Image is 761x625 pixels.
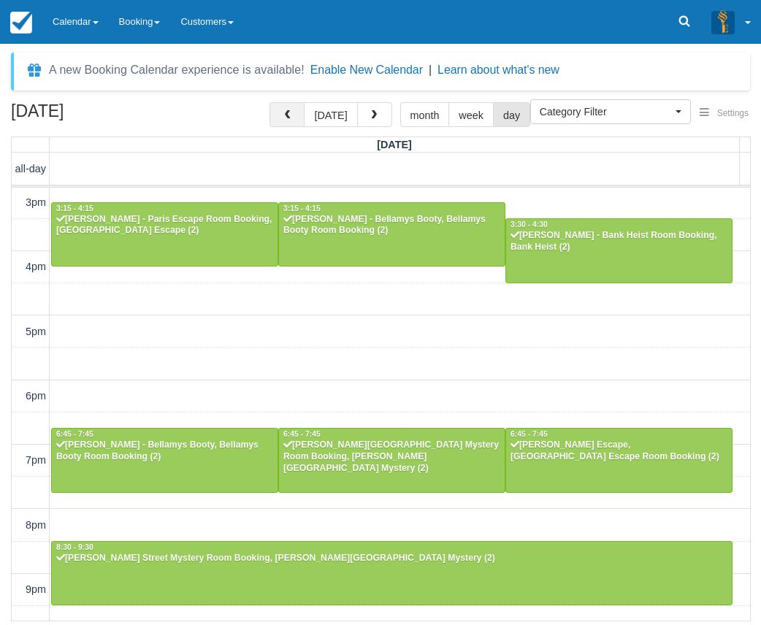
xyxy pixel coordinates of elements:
button: Settings [691,103,757,124]
span: 7pm [26,454,46,466]
a: 6:45 - 7:45[PERSON_NAME][GEOGRAPHIC_DATA] Mystery Room Booking, [PERSON_NAME][GEOGRAPHIC_DATA] My... [278,428,505,492]
div: [PERSON_NAME][GEOGRAPHIC_DATA] Mystery Room Booking, [PERSON_NAME][GEOGRAPHIC_DATA] Mystery (2) [283,440,501,475]
div: [PERSON_NAME] - Paris Escape Room Booking, [GEOGRAPHIC_DATA] Escape (2) [56,214,274,237]
a: 6:45 - 7:45[PERSON_NAME] - Bellamys Booty, Bellamys Booty Room Booking (2) [51,428,278,492]
span: 6:45 - 7:45 [283,430,321,438]
span: 3pm [26,196,46,208]
div: A new Booking Calendar experience is available! [49,61,305,79]
div: [PERSON_NAME] Escape, [GEOGRAPHIC_DATA] Escape Room Booking (2) [510,440,728,463]
div: [PERSON_NAME] Street Mystery Room Booking, [PERSON_NAME][GEOGRAPHIC_DATA] Mystery (2) [56,553,728,564]
span: 5pm [26,326,46,337]
span: 6pm [26,390,46,402]
span: 8:30 - 9:30 [56,543,93,551]
img: A3 [711,10,735,34]
span: 3:30 - 4:30 [510,221,548,229]
span: Settings [717,108,749,118]
button: day [493,102,530,127]
button: week [448,102,494,127]
span: all-day [15,163,46,175]
div: [PERSON_NAME] - Bellamys Booty, Bellamys Booty Room Booking (2) [56,440,274,463]
a: 8:30 - 9:30[PERSON_NAME] Street Mystery Room Booking, [PERSON_NAME][GEOGRAPHIC_DATA] Mystery (2) [51,541,733,605]
span: 6:45 - 7:45 [56,430,93,438]
a: 3:30 - 4:30[PERSON_NAME] - Bank Heist Room Booking, Bank Heist (2) [505,218,733,283]
img: checkfront-main-nav-mini-logo.png [10,12,32,34]
a: Learn about what's new [437,64,559,76]
button: month [400,102,450,127]
span: [DATE] [377,139,412,150]
span: 3:15 - 4:15 [283,204,321,212]
span: 6:45 - 7:45 [510,430,548,438]
span: 4pm [26,261,46,272]
span: 9pm [26,583,46,595]
span: | [429,64,432,76]
a: 3:15 - 4:15[PERSON_NAME] - Paris Escape Room Booking, [GEOGRAPHIC_DATA] Escape (2) [51,202,278,267]
span: 8pm [26,519,46,531]
div: [PERSON_NAME] - Bellamys Booty, Bellamys Booty Room Booking (2) [283,214,501,237]
span: 3:15 - 4:15 [56,204,93,212]
a: 3:15 - 4:15[PERSON_NAME] - Bellamys Booty, Bellamys Booty Room Booking (2) [278,202,505,267]
button: [DATE] [304,102,357,127]
button: Enable New Calendar [310,63,423,77]
button: Category Filter [530,99,691,124]
a: 6:45 - 7:45[PERSON_NAME] Escape, [GEOGRAPHIC_DATA] Escape Room Booking (2) [505,428,733,492]
div: [PERSON_NAME] - Bank Heist Room Booking, Bank Heist (2) [510,230,728,253]
h2: [DATE] [11,102,196,129]
span: Category Filter [540,104,672,119]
